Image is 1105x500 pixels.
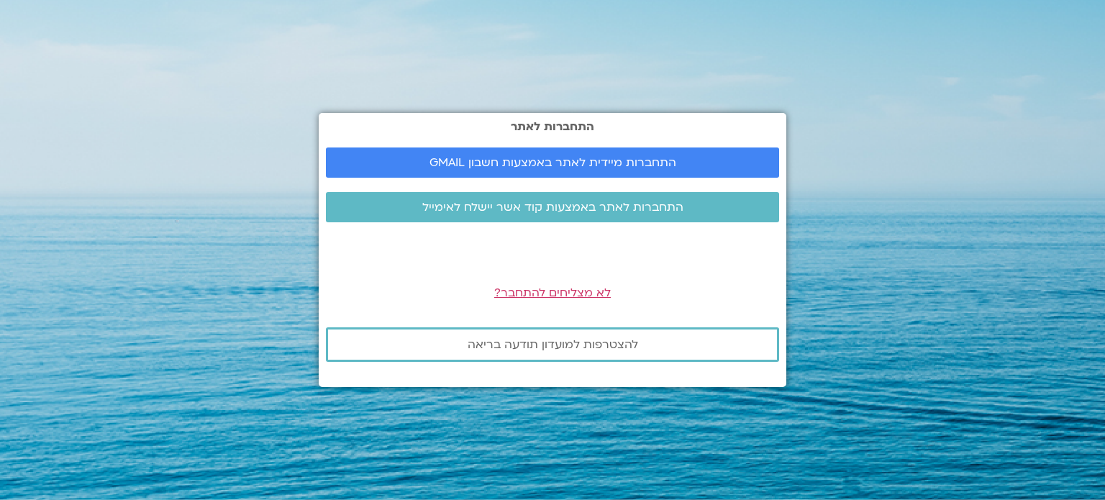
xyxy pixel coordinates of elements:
a: לא מצליחים להתחבר? [494,285,611,301]
a: התחברות לאתר באמצעות קוד אשר יישלח לאימייל [326,192,779,222]
span: התחברות מיידית לאתר באמצעות חשבון GMAIL [429,156,676,169]
span: להצטרפות למועדון תודעה בריאה [468,338,638,351]
span: התחברות לאתר באמצעות קוד אשר יישלח לאימייל [422,201,683,214]
a: להצטרפות למועדון תודעה בריאה [326,327,779,362]
h2: התחברות לאתר [326,120,779,133]
a: התחברות מיידית לאתר באמצעות חשבון GMAIL [326,147,779,178]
